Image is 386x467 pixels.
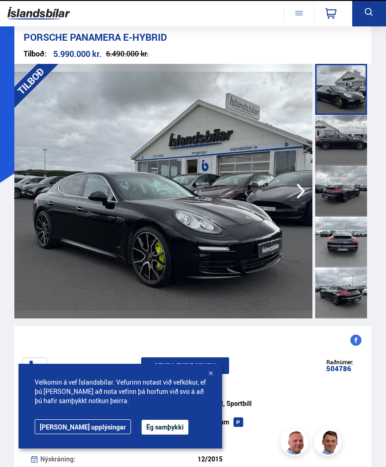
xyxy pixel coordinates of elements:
[14,64,312,318] img: 3526156.jpeg
[3,53,59,109] div: TILBOÐ
[326,359,353,365] div: Raðnúmer:
[35,419,131,434] a: [PERSON_NAME] upplýsingar
[70,31,167,44] span: Panamera E-HYBRID
[35,378,206,405] span: Velkomin á vef Íslandsbílar. Vefurinn notast við vefkökur, ef þú [PERSON_NAME] að nota vefinn þá ...
[7,3,70,23] img: G0Ugv5HjCgRt.svg
[198,400,355,407] div: Fólksbíll, Sportbíll
[106,50,149,58] div: 6.490.000 kr.
[326,365,353,373] div: 504786
[141,357,229,374] button: Senda fyrirspurn
[198,437,355,444] div: 2015
[315,430,343,457] img: FbJEzSuNWCJXmdc-.webp
[40,455,198,463] div: Nýskráning:
[142,420,188,435] button: Ég samþykki
[282,430,310,457] img: siFngHWaQ9KaOqBr.png
[198,455,355,463] div: 12/2015
[198,418,355,426] div: Á staðnum
[24,50,47,58] div: Tilboð:
[24,31,68,44] span: Porsche
[53,50,101,58] div: 5.990.000 kr.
